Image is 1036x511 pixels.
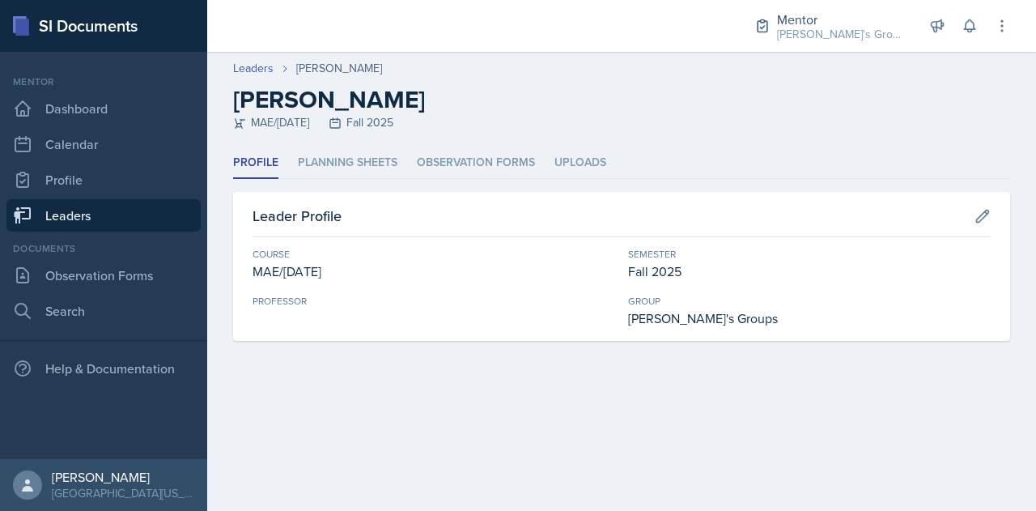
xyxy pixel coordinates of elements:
[777,10,906,29] div: Mentor
[628,309,991,328] div: [PERSON_NAME]'s Groups
[253,247,615,262] div: Course
[52,485,194,501] div: [GEOGRAPHIC_DATA][US_STATE] in [GEOGRAPHIC_DATA]
[233,147,278,179] li: Profile
[6,352,201,385] div: Help & Documentation
[233,114,1010,131] div: MAE/[DATE] Fall 2025
[253,294,615,309] div: Professor
[777,26,906,43] div: [PERSON_NAME]'s Groups / Fall 2025
[628,262,991,281] div: Fall 2025
[6,241,201,256] div: Documents
[6,75,201,89] div: Mentor
[6,199,201,232] a: Leaders
[52,469,194,485] div: [PERSON_NAME]
[417,147,535,179] li: Observation Forms
[253,262,615,281] div: MAE/[DATE]
[233,85,1010,114] h2: [PERSON_NAME]
[233,60,274,77] a: Leaders
[296,60,382,77] div: [PERSON_NAME]
[6,164,201,196] a: Profile
[6,92,201,125] a: Dashboard
[554,147,606,179] li: Uploads
[628,294,991,309] div: Group
[6,259,201,292] a: Observation Forms
[6,128,201,160] a: Calendar
[628,247,991,262] div: Semester
[253,205,342,227] h3: Leader Profile
[298,147,397,179] li: Planning Sheets
[6,295,201,327] a: Search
